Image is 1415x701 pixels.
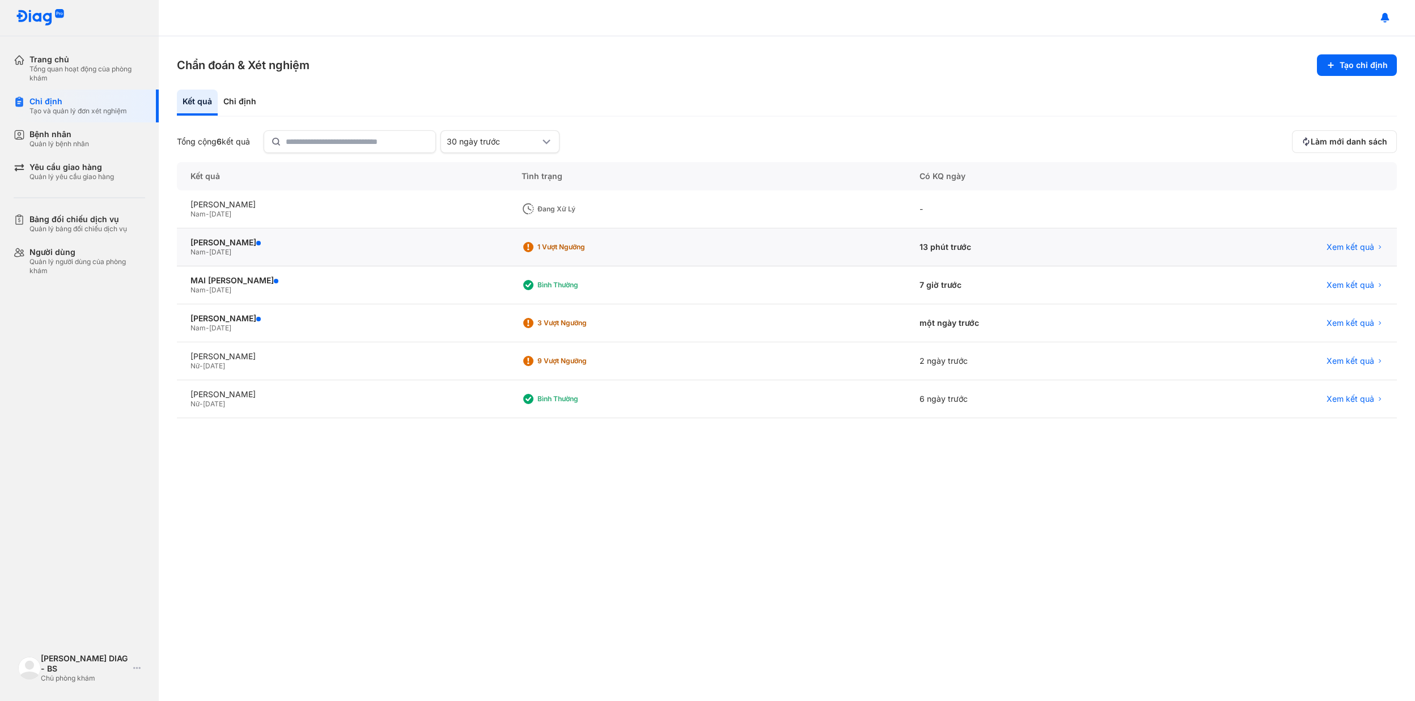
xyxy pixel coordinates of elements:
[177,57,310,73] h3: Chẩn đoán & Xét nghiệm
[29,96,127,107] div: Chỉ định
[177,162,508,190] div: Kết quả
[537,281,628,290] div: Bình thường
[206,248,209,256] span: -
[209,210,231,218] span: [DATE]
[190,286,206,294] span: Nam
[209,286,231,294] span: [DATE]
[203,400,225,408] span: [DATE]
[29,107,127,116] div: Tạo và quản lý đơn xét nghiệm
[218,90,262,116] div: Chỉ định
[190,199,494,210] div: [PERSON_NAME]
[29,139,89,148] div: Quản lý bệnh nhân
[190,324,206,332] span: Nam
[537,205,628,214] div: Đang xử lý
[190,313,494,324] div: [PERSON_NAME]
[447,137,540,147] div: 30 ngày trước
[190,248,206,256] span: Nam
[200,362,203,370] span: -
[1311,137,1387,147] span: Làm mới danh sách
[537,318,628,328] div: 3 Vượt ngưỡng
[29,162,114,172] div: Yêu cầu giao hàng
[906,228,1155,266] div: 13 phút trước
[190,275,494,286] div: MAI [PERSON_NAME]
[190,400,200,408] span: Nữ
[206,286,209,294] span: -
[206,210,209,218] span: -
[1327,318,1374,328] span: Xem kết quả
[1327,394,1374,404] span: Xem kết quả
[29,214,127,224] div: Bảng đối chiếu dịch vụ
[41,653,129,674] div: [PERSON_NAME] DIAG - BS
[177,137,250,147] div: Tổng cộng kết quả
[29,172,114,181] div: Quản lý yêu cầu giao hàng
[16,9,65,27] img: logo
[537,356,628,366] div: 9 Vượt ngưỡng
[906,162,1155,190] div: Có KQ ngày
[1327,242,1374,252] span: Xem kết quả
[906,190,1155,228] div: -
[1327,356,1374,366] span: Xem kết quả
[29,224,127,233] div: Quản lý bảng đối chiếu dịch vụ
[206,324,209,332] span: -
[29,247,145,257] div: Người dùng
[906,380,1155,418] div: 6 ngày trước
[29,129,89,139] div: Bệnh nhân
[190,210,206,218] span: Nam
[209,324,231,332] span: [DATE]
[906,342,1155,380] div: 2 ngày trước
[906,266,1155,304] div: 7 giờ trước
[537,243,628,252] div: 1 Vượt ngưỡng
[29,257,145,275] div: Quản lý người dùng của phòng khám
[190,351,494,362] div: [PERSON_NAME]
[1317,54,1397,76] button: Tạo chỉ định
[29,65,145,83] div: Tổng quan hoạt động của phòng khám
[190,362,200,370] span: Nữ
[18,657,41,679] img: logo
[41,674,129,683] div: Chủ phòng khám
[1292,130,1397,153] button: Làm mới danh sách
[190,389,494,400] div: [PERSON_NAME]
[906,304,1155,342] div: một ngày trước
[190,237,494,248] div: [PERSON_NAME]
[177,90,218,116] div: Kết quả
[217,137,222,146] span: 6
[508,162,906,190] div: Tình trạng
[200,400,203,408] span: -
[1327,280,1374,290] span: Xem kết quả
[29,54,145,65] div: Trang chủ
[537,394,628,403] div: Bình thường
[203,362,225,370] span: [DATE]
[209,248,231,256] span: [DATE]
